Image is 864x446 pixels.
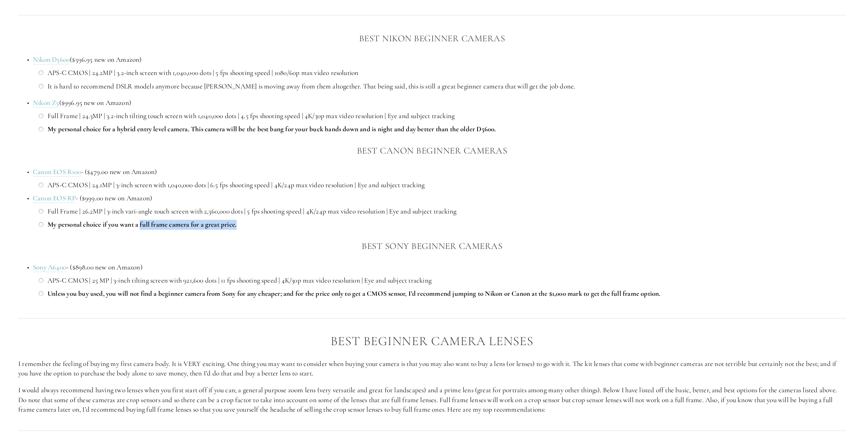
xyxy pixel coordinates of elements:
p: ($596.95 new on Amazon) [33,55,846,65]
h3: Best Sony Beginner Cameras [18,239,846,253]
p: - ($999.00 new on Amazon) [33,193,846,203]
p: APS-C CMOS | 24.1MP | 3-inch screen with 1,040,000 dots | 6.5 fps shooting speed | 4K/24p max vid... [48,180,846,190]
p: I remember the feeling of buying my first camera body. It is VERY exciting. One thing you may wan... [18,359,846,378]
p: - ($479.00 new on Amazon) [33,167,846,177]
p: ($996.95 new on Amazon) [33,98,846,108]
a: Nikon D5600 [33,55,70,64]
strong: My personal choice if you want a full frame camera for a great price. [48,220,237,228]
strong: My personal choice for a hybrid entry level camera. This camera will be the best bang for your bu... [48,125,496,133]
p: APS-C CMOS | 25 MP | 3-inch tilting screen with 921,600 dots | 11 fps shooting speed | 4K/30p max... [48,276,846,286]
a: Canon EOS R100 [33,167,81,177]
a: Nikon Z5 [33,98,59,107]
p: - ($898.00 new on Amazon) [33,262,846,272]
p: Full Frame | 26.2MP | 3-inch vari-angle touch screen with 2,360,000 dots | 5 fps shooting speed |... [48,207,846,216]
a: Canon EOS RP [33,194,76,203]
p: It is hard to recommend DSLR models anymore because [PERSON_NAME] is moving away from them altoge... [48,82,846,91]
h2: Best Beginner Camera Lenses [18,334,846,348]
p: APS-C CMOS | 24.2MP | 3.2-inch screen with 1,040,000 dots | 5 fps shooting speed | 1080/60p max v... [48,68,846,78]
h3: Best Nikon Beginner Cameras [18,31,846,46]
a: Sony A6400 [33,263,66,272]
h3: Best Canon Beginner Cameras [18,143,846,158]
p: I would always recommend having two lenses when you first start off if you can; a general purpose... [18,385,846,415]
p: Full Frame | 24.3MP | 3.2-inch tilting touch screen with 1,040,000 dots | 4.5 fps shooting speed ... [48,111,846,121]
strong: Unless you buy used, you will not find a beginner camera from Sony for any cheaper; and for the p... [48,289,660,298]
